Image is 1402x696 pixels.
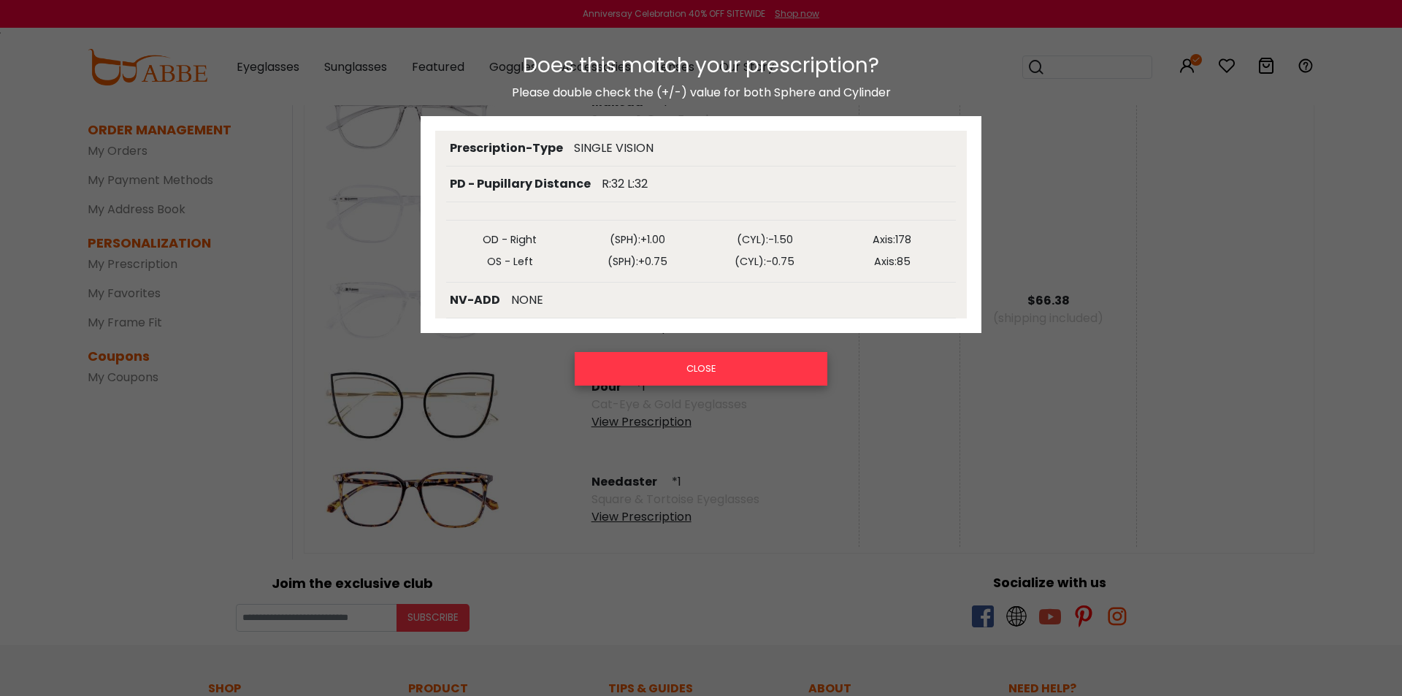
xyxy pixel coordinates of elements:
span: +0.75 [638,254,667,269]
strong: (CYL): [737,232,768,247]
div: NONE [511,291,543,309]
strong: (CYL): [735,254,766,269]
span: +1.00 [640,232,665,247]
div: Prescription-Type [450,139,563,157]
div: PD - Pupillary Distance [450,175,591,193]
p: Please double check the (+/-) value for both Sphere and Cylinder [421,84,981,102]
strong: Axis: [873,232,895,247]
span: -1.50 [768,232,793,247]
span: 85 [897,254,911,269]
div: NV-ADD [450,291,500,309]
th: OS - Left [446,251,574,273]
th: OD - Right [446,229,574,251]
span: 178 [895,232,911,247]
h3: Does this match your prescription? [421,53,981,78]
strong: (SPH): [610,232,640,247]
button: CLOSE [575,352,827,386]
strong: Axis: [874,254,897,269]
span: -0.75 [766,254,794,269]
div: R:32 L:32 [602,175,648,193]
strong: (SPH): [608,254,638,269]
div: SINGLE VISION [574,139,654,157]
